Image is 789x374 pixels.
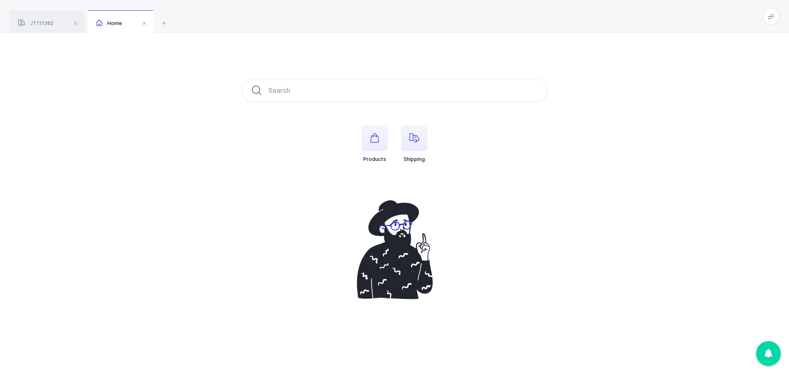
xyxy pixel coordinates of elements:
[362,125,388,163] button: Products
[348,195,441,304] img: pointing-up.svg
[96,20,122,26] span: Home
[401,125,427,163] button: Shipping
[18,20,53,26] span: JT111302
[242,79,547,102] input: Search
